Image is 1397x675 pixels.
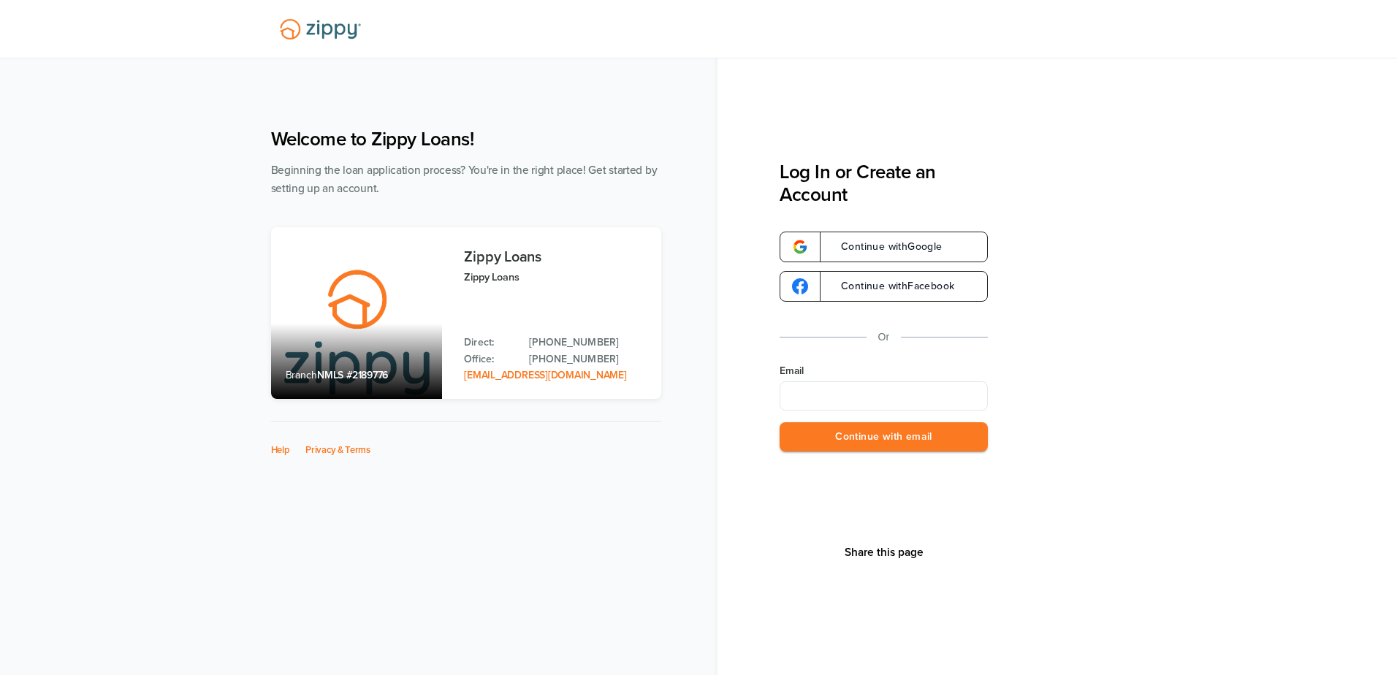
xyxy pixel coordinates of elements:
[826,281,954,291] span: Continue with Facebook
[878,328,890,346] p: Or
[780,381,988,411] input: Email Address
[271,164,658,195] span: Beginning the loan application process? You're in the right place! Get started by setting up an a...
[464,369,626,381] a: Email Address: zippyguide@zippymh.com
[840,545,928,560] button: Share This Page
[271,12,370,46] img: Lender Logo
[286,369,318,381] span: Branch
[529,335,646,351] a: Direct Phone: 512-975-2947
[317,369,388,381] span: NMLS #2189776
[305,444,370,456] a: Privacy & Terms
[826,242,943,252] span: Continue with Google
[464,249,646,265] h3: Zippy Loans
[780,271,988,302] a: google-logoContinue withFacebook
[780,161,988,206] h3: Log In or Create an Account
[464,335,514,351] p: Direct:
[792,239,808,255] img: google-logo
[271,444,290,456] a: Help
[780,422,988,452] button: Continue with email
[271,128,661,150] h1: Welcome to Zippy Loans!
[464,351,514,367] p: Office:
[780,364,988,378] label: Email
[780,232,988,262] a: google-logoContinue withGoogle
[464,269,646,286] p: Zippy Loans
[529,351,646,367] a: Office Phone: 512-975-2947
[792,278,808,294] img: google-logo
